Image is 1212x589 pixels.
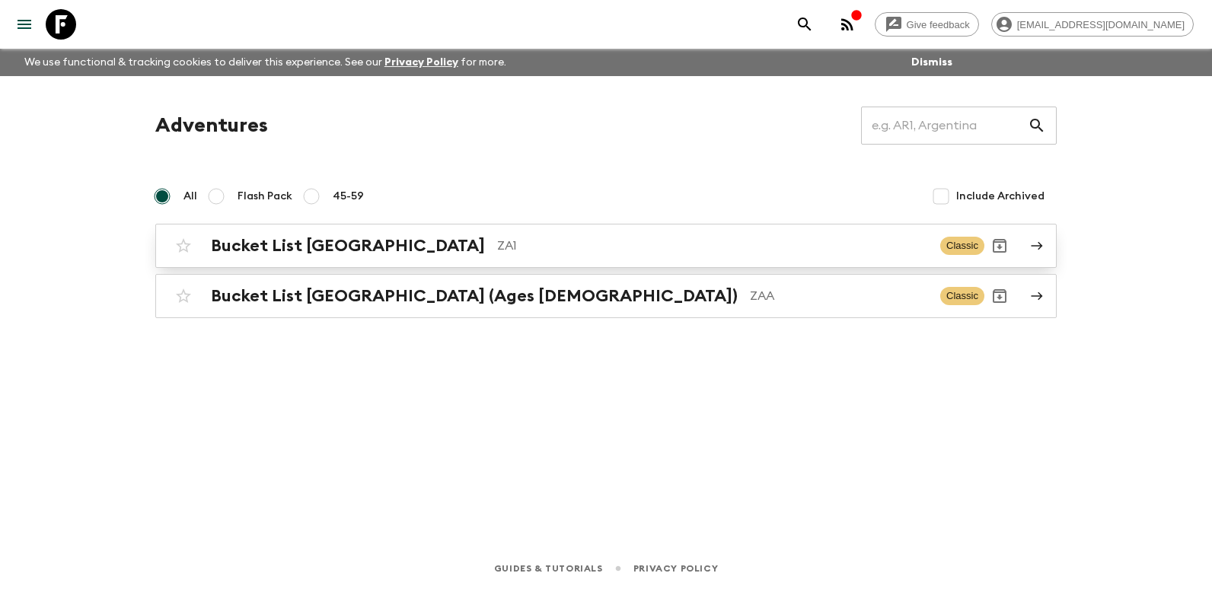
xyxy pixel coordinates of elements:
[211,286,738,306] h2: Bucket List [GEOGRAPHIC_DATA] (Ages [DEMOGRAPHIC_DATA])
[333,189,364,204] span: 45-59
[875,12,979,37] a: Give feedback
[991,12,1194,37] div: [EMAIL_ADDRESS][DOMAIN_NAME]
[155,224,1057,268] a: Bucket List [GEOGRAPHIC_DATA]ZA1ClassicArchive
[18,49,512,76] p: We use functional & tracking cookies to deliver this experience. See our for more.
[9,9,40,40] button: menu
[861,104,1028,147] input: e.g. AR1, Argentina
[211,236,485,256] h2: Bucket List [GEOGRAPHIC_DATA]
[789,9,820,40] button: search adventures
[898,19,978,30] span: Give feedback
[940,237,984,255] span: Classic
[984,231,1015,261] button: Archive
[494,560,603,577] a: Guides & Tutorials
[956,189,1045,204] span: Include Archived
[907,52,956,73] button: Dismiss
[633,560,718,577] a: Privacy Policy
[155,110,268,141] h1: Adventures
[238,189,292,204] span: Flash Pack
[984,281,1015,311] button: Archive
[1009,19,1193,30] span: [EMAIL_ADDRESS][DOMAIN_NAME]
[155,274,1057,318] a: Bucket List [GEOGRAPHIC_DATA] (Ages [DEMOGRAPHIC_DATA])ZAAClassicArchive
[940,287,984,305] span: Classic
[384,57,458,68] a: Privacy Policy
[750,287,928,305] p: ZAA
[183,189,197,204] span: All
[497,237,928,255] p: ZA1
